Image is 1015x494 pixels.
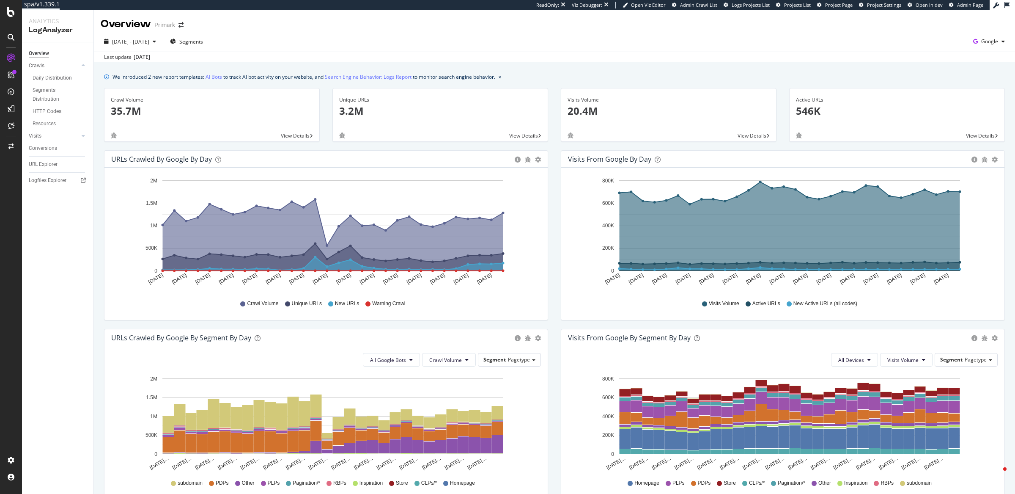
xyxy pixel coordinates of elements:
[675,272,691,285] text: [DATE]
[335,300,359,307] span: New URLs
[825,2,853,8] span: Project Page
[333,480,346,487] span: RBPs
[29,49,88,58] a: Overview
[268,480,280,487] span: PLPs
[981,38,998,45] span: Google
[602,223,614,229] text: 400K
[817,2,853,8] a: Project Page
[839,272,856,285] text: [DATE]
[483,356,506,363] span: Segment
[796,96,998,104] div: Active URLs
[992,335,998,341] div: gear
[363,353,420,367] button: All Google Bots
[33,119,88,128] a: Resources
[281,132,310,139] span: View Details
[421,480,437,487] span: CLPs/*
[145,432,157,438] text: 500K
[293,480,320,487] span: Pagination/*
[568,104,770,118] p: 20.4M
[568,174,994,292] div: A chart.
[288,272,305,285] text: [DATE]
[602,395,614,400] text: 600K
[179,38,203,45] span: Segments
[33,86,80,104] div: Segments Distribution
[29,132,41,141] div: Visits
[602,432,614,438] text: 200K
[880,353,933,367] button: Visits Volume
[611,268,614,274] text: 0
[33,107,88,116] a: HTTP Codes
[33,74,72,83] div: Daily Distribution
[154,268,157,274] text: 0
[150,178,157,184] text: 2M
[881,480,894,487] span: RBPs
[749,480,765,487] span: CLPs/*
[776,2,811,8] a: Projects List
[359,272,376,285] text: [DATE]
[33,107,61,116] div: HTTP Codes
[634,480,659,487] span: Homepage
[372,300,405,307] span: Warning Crawl
[986,465,1007,486] iframe: Intercom live chat
[602,376,614,382] text: 800K
[147,272,164,285] text: [DATE]
[29,25,87,35] div: LogAnalyzer
[568,334,691,342] div: Visits from Google By Segment By Day
[515,335,521,341] div: circle-info
[150,223,157,229] text: 1M
[628,272,645,285] text: [DATE]
[29,49,49,58] div: Overview
[101,35,159,48] button: [DATE] - [DATE]
[111,96,313,104] div: Crawl Volume
[206,72,222,81] a: AI Bots
[515,157,521,163] div: circle-info
[339,104,541,118] p: 3.2M
[265,272,282,285] text: [DATE]
[602,178,614,184] text: 800K
[111,373,537,472] svg: A chart.
[29,160,88,169] a: URL Explorer
[831,353,878,367] button: All Devices
[568,373,994,472] div: A chart.
[784,2,811,8] span: Projects List
[134,53,150,61] div: [DATE]
[724,2,770,8] a: Logs Projects List
[815,272,832,285] text: [DATE]
[33,86,88,104] a: Segments Distribution
[154,21,175,29] div: Primark
[768,272,785,285] text: [DATE]
[709,300,739,307] span: Visits Volume
[146,395,157,400] text: 1.5M
[604,272,621,285] text: [DATE]
[971,335,977,341] div: circle-info
[292,300,322,307] span: Unique URLs
[453,272,469,285] text: [DATE]
[29,176,88,185] a: Logfiles Explorer
[982,335,988,341] div: bug
[672,480,685,487] span: PLPs
[111,104,313,118] p: 35.7M
[970,35,1008,48] button: Google
[525,335,531,341] div: bug
[422,353,476,367] button: Crawl Volume
[111,174,537,292] svg: A chart.
[909,272,926,285] text: [DATE]
[167,35,206,48] button: Segments
[672,2,717,8] a: Admin Crawl List
[218,272,235,285] text: [DATE]
[339,132,345,138] div: bug
[112,38,149,45] span: [DATE] - [DATE]
[146,200,157,206] text: 1.5M
[382,272,399,285] text: [DATE]
[429,272,446,285] text: [DATE]
[862,272,879,285] text: [DATE]
[112,72,495,81] div: We introduced 2 new report templates: to track AI bot activity on your website, and to monitor se...
[525,157,531,163] div: bug
[602,414,614,419] text: 400K
[916,2,943,8] span: Open in dev
[247,300,278,307] span: Crawl Volume
[29,61,79,70] a: Crawls
[29,17,87,25] div: Analytics
[370,356,406,364] span: All Google Bots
